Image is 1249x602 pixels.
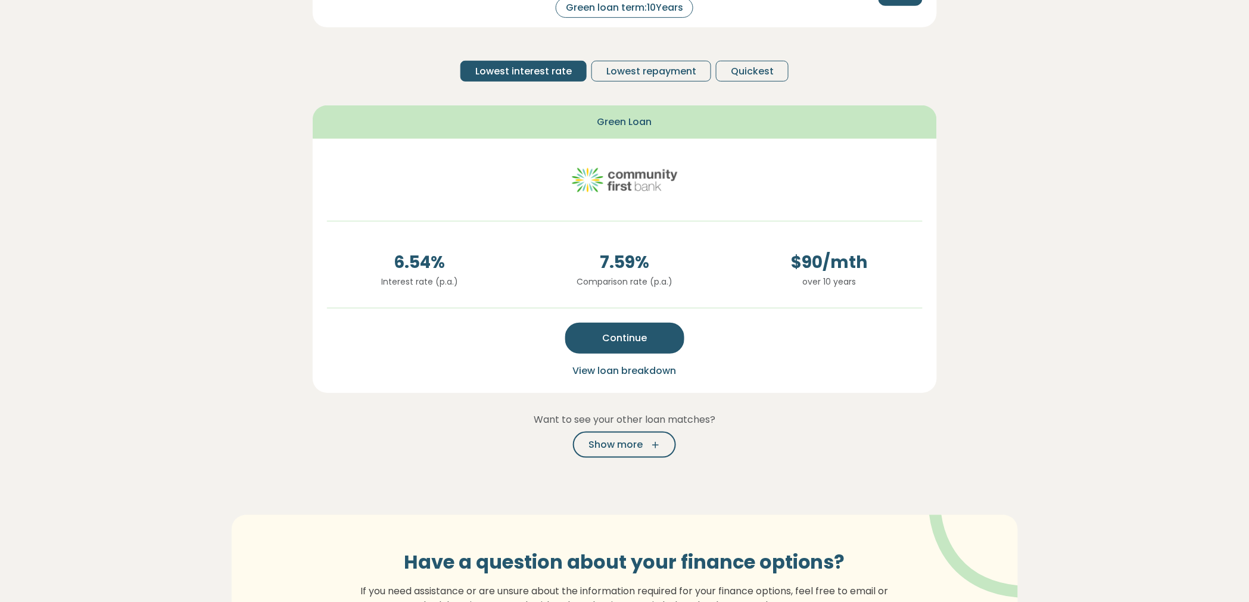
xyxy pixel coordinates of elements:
p: Interest rate (p.a.) [327,275,513,288]
img: community-first logo [571,153,678,207]
button: Lowest interest rate [460,61,587,82]
button: Continue [565,323,684,354]
span: Lowest repayment [606,64,696,79]
span: $ 90 /mth [737,250,923,275]
p: Want to see your other loan matches? [313,412,937,428]
span: Lowest interest rate [475,64,572,79]
p: over 10 years [737,275,923,288]
img: vector [898,482,1054,598]
button: Show more [573,432,676,458]
h3: Have a question about your finance options? [354,551,896,573]
span: Continue [602,331,647,345]
button: View loan breakdown [569,363,680,379]
span: Show more [588,438,643,452]
button: Quickest [716,61,789,82]
span: 7.59 % [532,250,718,275]
span: 6.54 % [327,250,513,275]
span: View loan breakdown [573,364,677,378]
button: Lowest repayment [591,61,711,82]
span: Quickest [731,64,774,79]
p: Comparison rate (p.a.) [532,275,718,288]
span: Green Loan [597,115,652,129]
